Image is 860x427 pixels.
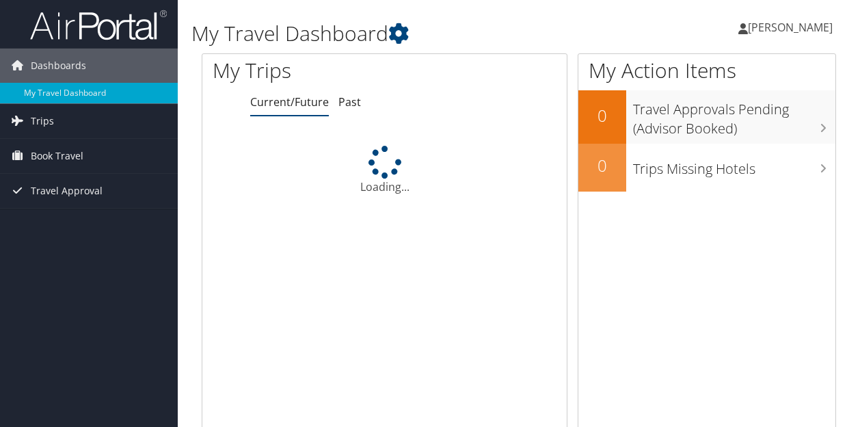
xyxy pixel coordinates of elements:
span: Travel Approval [31,174,103,208]
a: 0Travel Approvals Pending (Advisor Booked) [578,90,835,143]
a: 0Trips Missing Hotels [578,144,835,192]
h2: 0 [578,104,626,127]
h1: My Action Items [578,56,835,85]
h3: Travel Approvals Pending (Advisor Booked) [633,93,835,138]
h1: My Trips [213,56,405,85]
span: Dashboards [31,49,86,83]
span: Book Travel [31,139,83,173]
a: Current/Future [250,94,329,109]
h2: 0 [578,154,626,177]
div: Loading... [202,146,567,195]
span: Trips [31,104,54,138]
img: airportal-logo.png [30,9,167,41]
a: [PERSON_NAME] [738,7,846,48]
span: [PERSON_NAME] [748,20,833,35]
a: Past [338,94,361,109]
h1: My Travel Dashboard [191,19,628,48]
h3: Trips Missing Hotels [633,153,835,179]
